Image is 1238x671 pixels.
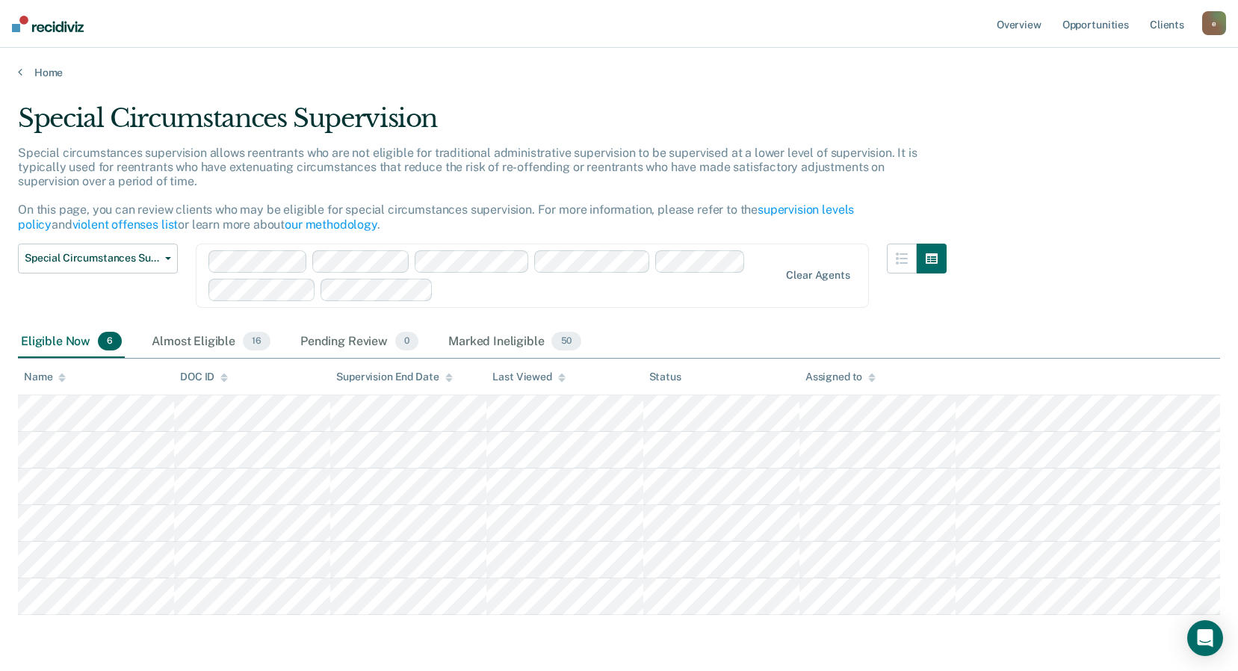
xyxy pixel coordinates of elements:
div: Clear agents [786,269,849,282]
button: Special Circumstances Supervision [18,244,178,273]
div: Supervision End Date [336,371,452,383]
div: Special Circumstances Supervision [18,103,947,146]
div: Marked Ineligible50 [445,326,584,359]
button: e [1202,11,1226,35]
div: Assigned to [805,371,876,383]
div: Status [649,371,681,383]
a: violent offenses list [72,217,179,232]
span: 0 [395,332,418,351]
span: Special Circumstances Supervision [25,252,159,265]
div: Almost Eligible16 [149,326,273,359]
a: supervision levels policy [18,202,854,231]
a: our methodology [285,217,377,232]
div: Open Intercom Messenger [1187,620,1223,656]
div: Eligible Now6 [18,326,125,359]
div: Last Viewed [492,371,565,383]
span: 16 [243,332,270,351]
div: DOC ID [180,371,228,383]
span: 50 [551,332,581,351]
div: Name [24,371,66,383]
span: 6 [98,332,122,351]
p: Special circumstances supervision allows reentrants who are not eligible for traditional administ... [18,146,917,232]
div: Pending Review0 [297,326,421,359]
img: Recidiviz [12,16,84,32]
a: Home [18,66,1220,79]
